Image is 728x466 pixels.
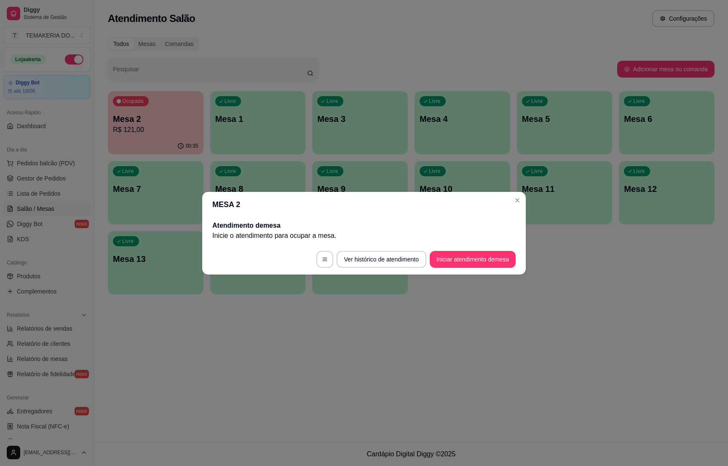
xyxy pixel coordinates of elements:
[212,231,516,241] p: Inicie o atendimento para ocupar a mesa .
[337,251,426,268] button: Ver histórico de atendimento
[430,251,516,268] button: Iniciar atendimento demesa
[202,192,526,217] header: MESA 2
[212,221,516,231] h2: Atendimento de mesa
[511,194,524,207] button: Close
